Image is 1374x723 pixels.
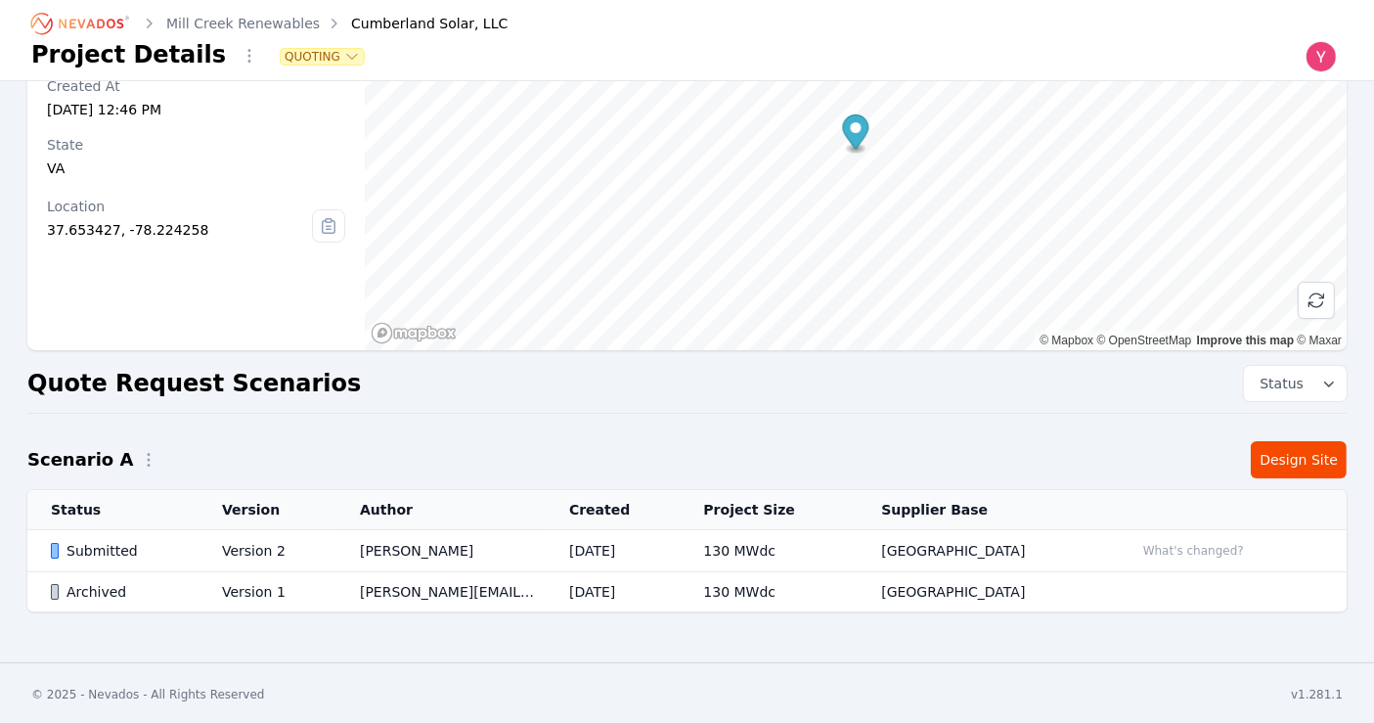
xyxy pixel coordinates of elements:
[336,490,546,530] th: Author
[546,530,680,572] td: [DATE]
[281,49,364,65] button: Quoting
[336,572,546,612] td: [PERSON_NAME][EMAIL_ADDRESS][PERSON_NAME][DOMAIN_NAME]
[858,490,1110,530] th: Supplier Base
[199,490,336,530] th: Version
[47,76,345,96] div: Created At
[199,572,336,612] td: Version 1
[47,158,345,178] div: VA
[336,530,546,572] td: [PERSON_NAME]
[51,582,189,602] div: Archived
[546,572,680,612] td: [DATE]
[27,490,199,530] th: Status
[31,8,508,39] nav: Breadcrumb
[31,687,265,702] div: © 2025 - Nevados - All Rights Reserved
[47,135,345,155] div: State
[27,572,1347,612] tr: ArchivedVersion 1[PERSON_NAME][EMAIL_ADDRESS][PERSON_NAME][DOMAIN_NAME][DATE]130 MWdc[GEOGRAPHIC_...
[27,530,1347,572] tr: SubmittedVersion 2[PERSON_NAME][DATE]130 MWdc[GEOGRAPHIC_DATA]What's changed?
[842,114,868,155] div: Map marker
[858,572,1110,612] td: [GEOGRAPHIC_DATA]
[1251,441,1347,478] a: Design Site
[680,530,858,572] td: 130 MWdc
[1097,334,1192,347] a: OpenStreetMap
[51,541,189,561] div: Submitted
[1244,366,1347,401] button: Status
[199,530,336,572] td: Version 2
[27,446,133,474] h2: Scenario A
[546,490,680,530] th: Created
[1252,374,1304,393] span: Status
[166,14,320,33] a: Mill Creek Renewables
[1291,687,1343,702] div: v1.281.1
[27,368,361,399] h2: Quote Request Scenarios
[47,197,312,216] div: Location
[47,220,312,240] div: 37.653427, -78.224258
[680,490,858,530] th: Project Size
[1134,540,1253,562] button: What's changed?
[371,322,457,344] a: Mapbox homepage
[324,14,508,33] div: Cumberland Solar, LLC
[1306,41,1337,72] img: Yoni Bennett
[31,39,226,70] h1: Project Details
[1040,334,1093,347] a: Mapbox
[680,572,858,612] td: 130 MWdc
[858,530,1110,572] td: [GEOGRAPHIC_DATA]
[1197,334,1294,347] a: Improve this map
[47,100,345,119] div: [DATE] 12:46 PM
[1297,334,1342,347] a: Maxar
